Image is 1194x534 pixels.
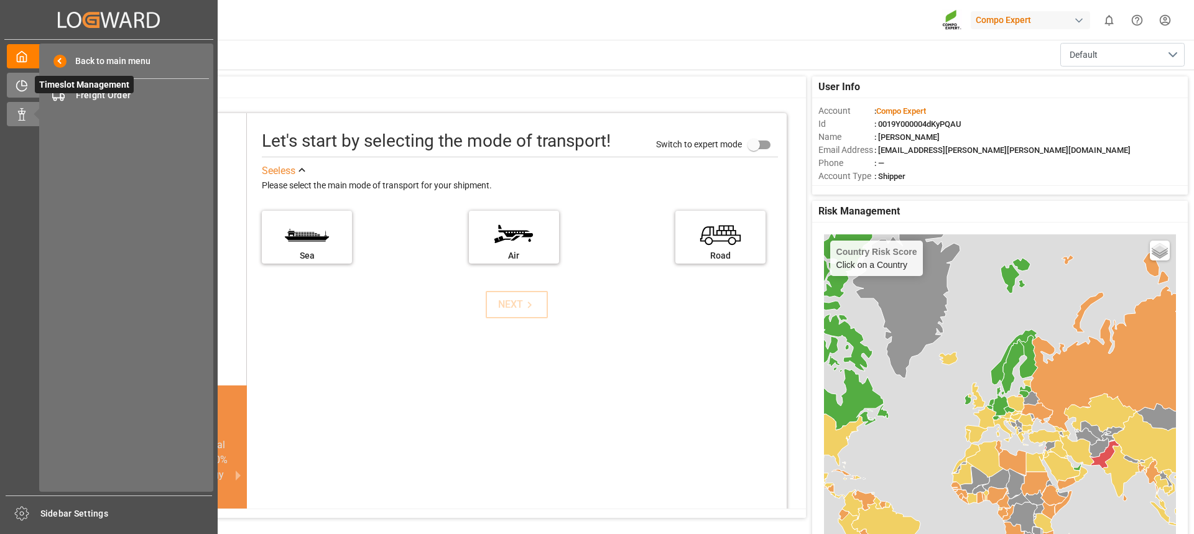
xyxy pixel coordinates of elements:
button: open menu [1060,43,1185,67]
h4: Country Risk Score [836,247,917,257]
span: : Shipper [874,172,905,181]
a: Layers [1150,241,1170,260]
span: : [874,106,926,116]
img: Screenshot%202023-09-29%20at%2010.02.21.png_1712312052.png [942,9,962,31]
button: show 0 new notifications [1095,6,1123,34]
div: NEXT [498,297,536,312]
span: Phone [818,157,874,170]
div: Please select the main mode of transport for your shipment. [262,178,778,193]
span: Id [818,117,874,131]
button: Help Center [1123,6,1151,34]
span: : — [874,159,884,168]
div: See less [262,163,295,178]
button: next slide / item [229,438,247,512]
span: Default [1070,48,1098,62]
div: Click on a Country [836,247,917,270]
span: Compo Expert [876,106,926,116]
span: Back to main menu [67,55,150,68]
span: : [PERSON_NAME] [874,132,940,142]
a: Timeslot ManagementTimeslot Management [7,73,211,97]
span: Switch to expert mode [656,139,742,149]
span: Account [818,104,874,117]
span: Email Address [818,144,874,157]
span: Timeslot Management [35,76,134,93]
a: My Cockpit [7,44,211,68]
button: Compo Expert [971,8,1095,32]
span: Account Type [818,170,874,183]
span: Risk Management [818,204,900,219]
span: Freight Order [76,89,210,102]
div: Sea [268,249,346,262]
div: Road [682,249,759,262]
span: : [EMAIL_ADDRESS][PERSON_NAME][PERSON_NAME][DOMAIN_NAME] [874,145,1131,155]
span: : 0019Y000004dKyPQAU [874,119,961,129]
span: Name [818,131,874,144]
div: Air [475,249,553,262]
span: User Info [818,80,860,94]
div: Compo Expert [971,11,1090,29]
span: Sidebar Settings [40,507,213,520]
button: NEXT [486,291,548,318]
a: Freight Order [44,83,209,108]
div: Let's start by selecting the mode of transport! [262,128,611,154]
